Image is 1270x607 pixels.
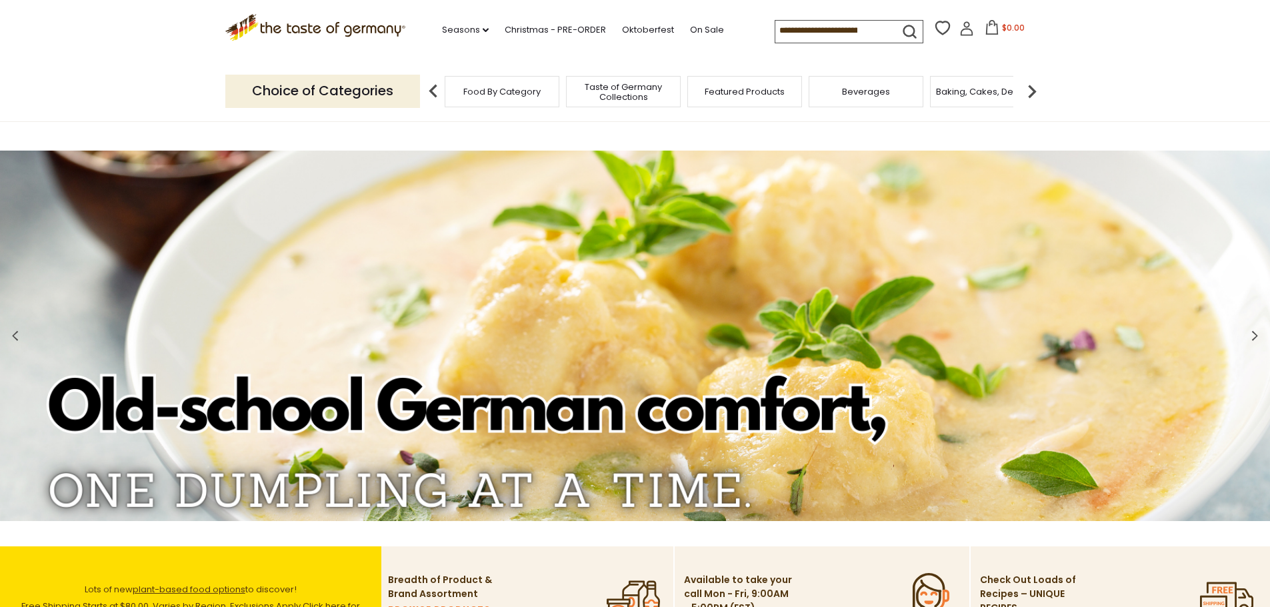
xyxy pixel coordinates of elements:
p: Choice of Categories [225,75,420,107]
a: Oktoberfest [622,23,674,37]
a: Featured Products [705,87,785,97]
a: Baking, Cakes, Desserts [936,87,1039,97]
a: Christmas - PRE-ORDER [505,23,606,37]
a: Food By Category [463,87,541,97]
a: Seasons [442,23,489,37]
img: previous arrow [420,78,447,105]
img: next arrow [1019,78,1045,105]
a: Beverages [842,87,890,97]
a: Taste of Germany Collections [570,82,677,102]
a: On Sale [690,23,724,37]
button: $0.00 [977,20,1033,40]
a: plant-based food options [133,583,245,596]
span: $0.00 [1002,22,1025,33]
p: Breadth of Product & Brand Assortment [388,573,498,601]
